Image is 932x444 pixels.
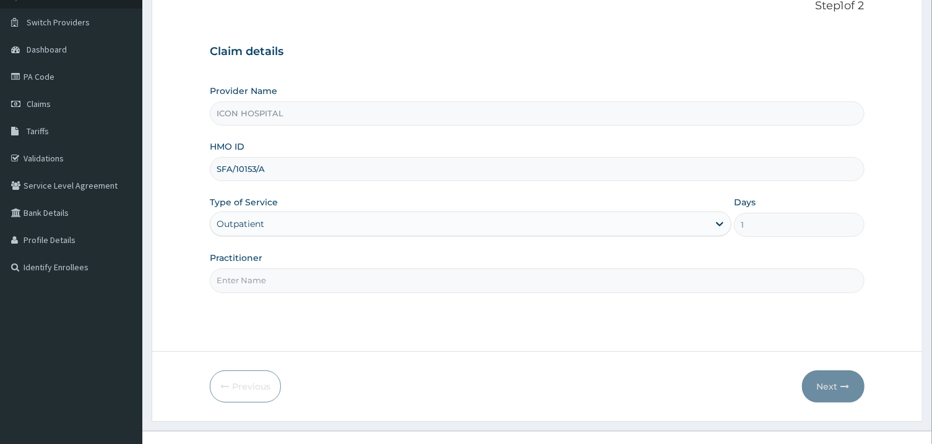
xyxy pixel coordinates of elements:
[210,140,244,153] label: HMO ID
[210,268,864,292] input: Enter Name
[210,370,281,403] button: Previous
[210,85,277,97] label: Provider Name
[210,196,278,208] label: Type of Service
[210,252,262,264] label: Practitioner
[210,45,864,59] h3: Claim details
[27,126,49,137] span: Tariffs
[27,98,51,109] span: Claims
[217,218,264,230] div: Outpatient
[802,370,865,403] button: Next
[210,157,864,181] input: Enter HMO ID
[27,17,90,28] span: Switch Providers
[734,196,756,208] label: Days
[27,44,67,55] span: Dashboard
